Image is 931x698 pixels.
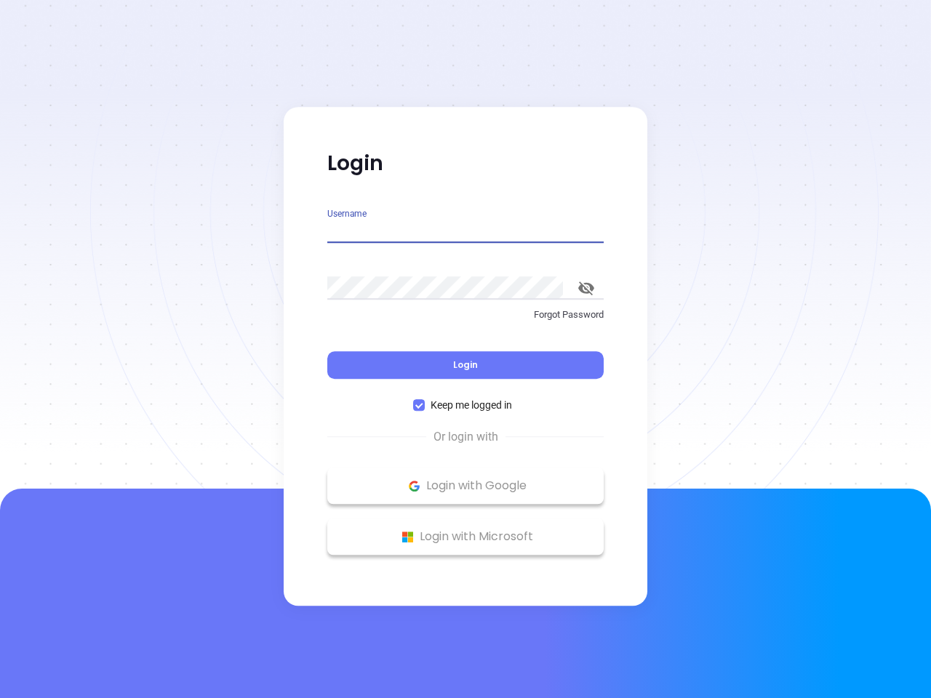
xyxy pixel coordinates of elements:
[327,351,604,379] button: Login
[327,468,604,504] button: Google Logo Login with Google
[327,518,604,555] button: Microsoft Logo Login with Microsoft
[335,475,596,497] p: Login with Google
[399,528,417,546] img: Microsoft Logo
[569,270,604,305] button: toggle password visibility
[327,151,604,177] p: Login
[327,308,604,334] a: Forgot Password
[405,477,423,495] img: Google Logo
[425,397,518,413] span: Keep me logged in
[453,358,478,371] span: Login
[426,428,506,446] span: Or login with
[327,308,604,322] p: Forgot Password
[327,209,367,218] label: Username
[335,526,596,547] p: Login with Microsoft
